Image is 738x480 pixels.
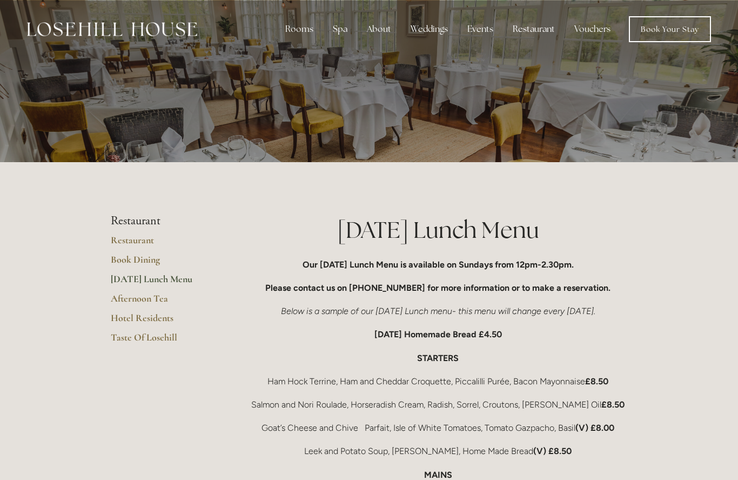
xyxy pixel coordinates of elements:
h1: [DATE] Lunch Menu [249,214,627,246]
strong: Please contact us on [PHONE_NUMBER] for more information or to make a reservation. [265,283,610,293]
p: Leek and Potato Soup, [PERSON_NAME], Home Made Bread [249,444,627,458]
div: About [358,18,400,40]
div: Restaurant [504,18,563,40]
strong: (V) £8.00 [575,423,614,433]
a: Hotel Residents [111,312,214,331]
img: Losehill House [27,22,197,36]
strong: MAINS [424,470,452,480]
a: Taste Of Losehill [111,331,214,351]
strong: Our [DATE] Lunch Menu is available on Sundays from 12pm-2.30pm. [303,259,574,270]
div: Rooms [277,18,322,40]
div: Weddings [402,18,457,40]
div: Events [459,18,502,40]
p: Goat’s Cheese and Chive Parfait, Isle of White Tomatoes, Tomato Gazpacho, Basil [249,421,627,435]
em: Below is a sample of our [DATE] Lunch menu- this menu will change every [DATE]. [281,306,595,316]
strong: £8.50 [585,376,608,386]
a: Afternoon Tea [111,292,214,312]
li: Restaurant [111,214,214,228]
p: Salmon and Nori Roulade, Horseradish Cream, Radish, Sorrel, Croutons, [PERSON_NAME] Oil [249,397,627,412]
strong: (V) £8.50 [533,446,572,456]
a: Vouchers [566,18,619,40]
strong: £8.50 [601,399,625,410]
div: Spa [324,18,356,40]
a: Book Your Stay [629,16,711,42]
a: [DATE] Lunch Menu [111,273,214,292]
a: Restaurant [111,234,214,254]
a: Book Dining [111,254,214,273]
strong: [DATE] Homemade Bread £4.50 [374,329,502,339]
p: Ham Hock Terrine, Ham and Cheddar Croquette, Piccalilli Purée, Bacon Mayonnaise [249,374,627,389]
strong: STARTERS [417,353,459,363]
